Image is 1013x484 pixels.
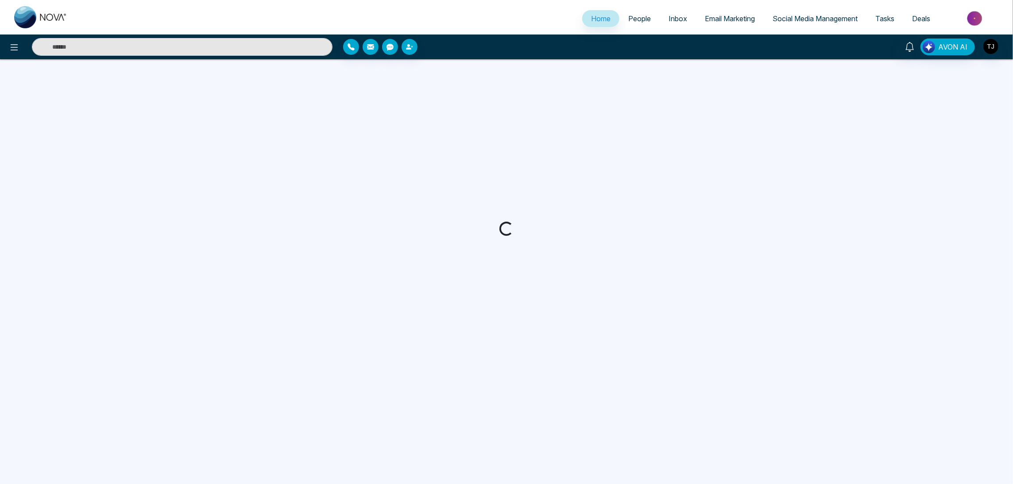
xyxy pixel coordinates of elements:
span: Email Marketing [705,14,755,23]
a: Inbox [660,10,696,27]
img: User Avatar [983,39,998,54]
span: People [628,14,651,23]
span: Tasks [875,14,894,23]
span: Deals [912,14,930,23]
button: AVON AI [920,38,975,55]
a: Email Marketing [696,10,764,27]
a: Social Media Management [764,10,866,27]
a: Tasks [866,10,903,27]
img: Lead Flow [923,41,935,53]
span: AVON AI [938,42,967,52]
span: Social Media Management [773,14,858,23]
img: Nova CRM Logo [14,6,67,28]
a: Home [582,10,619,27]
span: Home [591,14,611,23]
a: Deals [903,10,939,27]
img: Market-place.gif [943,8,1008,28]
a: People [619,10,660,27]
span: Inbox [669,14,687,23]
